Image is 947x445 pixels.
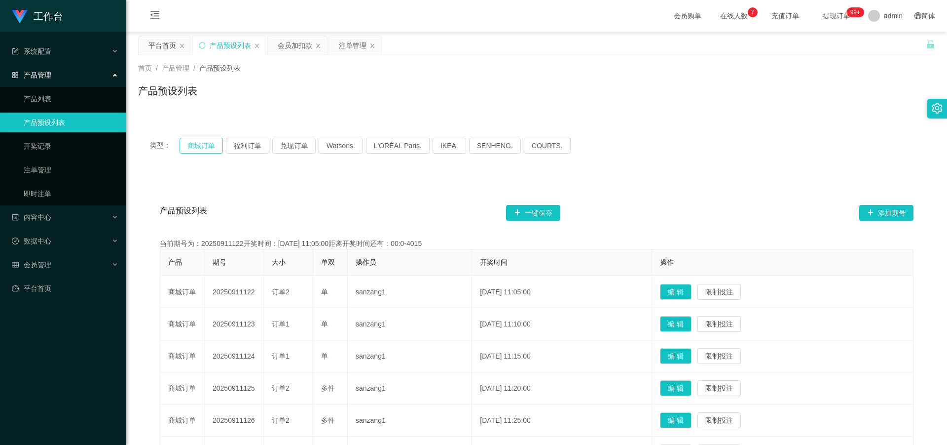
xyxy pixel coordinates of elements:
[160,205,207,221] span: 产品预设列表
[180,138,223,154] button: 商城订单
[24,89,118,109] a: 产品列表
[348,276,472,308] td: sanzang1
[213,258,226,266] span: 期号
[205,340,264,372] td: 20250911124
[321,352,328,360] span: 单
[348,340,472,372] td: sanzang1
[24,113,118,132] a: 产品预设列表
[660,380,692,396] button: 编 辑
[12,71,51,79] span: 产品管理
[480,258,508,266] span: 开奖时间
[506,205,560,221] button: 图标: plus一键保存
[321,416,335,424] span: 多件
[138,83,197,98] h1: 产品预设列表
[472,340,652,372] td: [DATE] 11:15:00
[926,40,935,49] i: 图标: unlock
[697,348,741,364] button: 限制投注
[366,138,430,154] button: L'ORÉAL Paris.
[751,7,755,17] p: 7
[321,288,328,296] span: 单
[34,0,63,32] h1: 工作台
[469,138,521,154] button: SENHENG.
[315,43,321,49] i: 图标: close
[156,64,158,72] span: /
[24,184,118,203] a: 即时注单
[472,405,652,437] td: [DATE] 11:25:00
[12,279,118,298] a: 图标: dashboard平台首页
[160,308,205,340] td: 商城订单
[12,213,51,221] span: 内容中心
[932,103,943,114] i: 图标: setting
[715,12,753,19] span: 在线人数
[12,261,51,269] span: 会员管理
[193,64,195,72] span: /
[12,12,63,20] a: 工作台
[472,276,652,308] td: [DATE] 11:05:00
[339,36,366,55] div: 注单管理
[138,64,152,72] span: 首页
[660,412,692,428] button: 编 辑
[319,138,363,154] button: Watsons.
[272,352,290,360] span: 订单1
[205,308,264,340] td: 20250911123
[12,238,19,244] i: 图标: check-circle-o
[205,372,264,405] td: 20250911125
[846,7,864,17] sup: 1161
[697,284,741,300] button: 限制投注
[433,138,466,154] button: IKEA.
[160,276,205,308] td: 商城订单
[226,138,269,154] button: 福利订单
[162,64,189,72] span: 产品管理
[278,36,312,55] div: 会员加扣款
[472,372,652,405] td: [DATE] 11:20:00
[179,43,185,49] i: 图标: close
[697,316,741,332] button: 限制投注
[524,138,571,154] button: COURTS.
[697,412,741,428] button: 限制投注
[12,72,19,79] i: 图标: appstore-o
[660,316,692,332] button: 编 辑
[272,384,290,392] span: 订单2
[272,416,290,424] span: 订单2
[160,372,205,405] td: 商城订单
[150,138,180,154] span: 类型：
[12,48,19,55] i: 图标: form
[369,43,375,49] i: 图标: close
[205,405,264,437] td: 20250911126
[12,261,19,268] i: 图标: table
[24,136,118,156] a: 开奖记录
[199,42,206,49] i: 图标: sync
[160,405,205,437] td: 商城订单
[660,348,692,364] button: 编 辑
[12,47,51,55] span: 系统配置
[321,258,335,266] span: 单双
[199,64,241,72] span: 产品预设列表
[472,308,652,340] td: [DATE] 11:10:00
[160,340,205,372] td: 商城订单
[160,239,913,249] div: 当前期号为：20250911122开奖时间：[DATE] 11:05:00距离开奖时间还有：00:0-4015
[660,258,674,266] span: 操作
[12,237,51,245] span: 数据中心
[660,284,692,300] button: 编 辑
[748,7,758,17] sup: 7
[12,214,19,221] i: 图标: profile
[321,320,328,328] span: 单
[12,10,28,24] img: logo.9652507e.png
[348,308,472,340] td: sanzang1
[356,258,376,266] span: 操作员
[766,12,804,19] span: 充值订单
[321,384,335,392] span: 多件
[818,12,855,19] span: 提现订单
[859,205,913,221] button: 图标: plus添加期号
[205,276,264,308] td: 20250911122
[24,160,118,180] a: 注单管理
[914,12,921,19] i: 图标: global
[254,43,260,49] i: 图标: close
[148,36,176,55] div: 平台首页
[138,0,172,32] i: 图标: menu-fold
[697,380,741,396] button: 限制投注
[348,405,472,437] td: sanzang1
[272,320,290,328] span: 订单1
[210,36,251,55] div: 产品预设列表
[272,138,316,154] button: 兑现订单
